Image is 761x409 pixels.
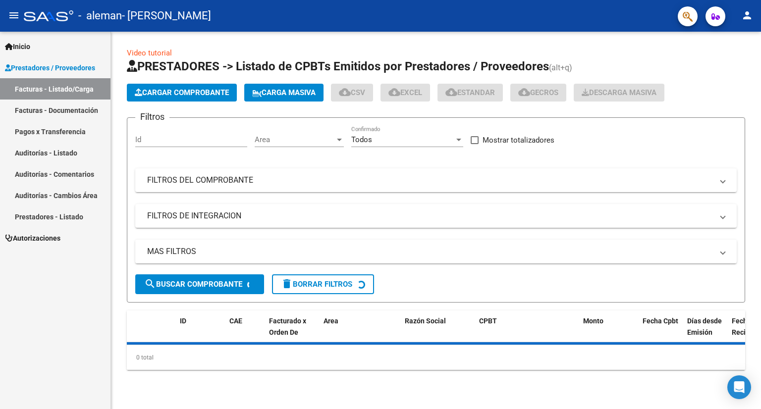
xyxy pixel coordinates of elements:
[582,88,656,97] span: Descarga Masiva
[583,317,603,325] span: Monto
[135,204,737,228] mat-expansion-panel-header: FILTROS DE INTEGRACION
[127,84,237,102] button: Cargar Comprobante
[339,88,365,97] span: CSV
[475,310,579,354] datatable-header-cell: CPBT
[127,59,549,73] span: PRESTADORES -> Listado de CPBTs Emitidos por Prestadores / Proveedores
[445,88,495,97] span: Estandar
[732,317,760,336] span: Fecha Recibido
[78,5,122,27] span: - aleman
[483,134,554,146] span: Mostrar totalizadores
[687,317,722,336] span: Días desde Emisión
[5,62,95,73] span: Prestadores / Proveedores
[437,84,503,102] button: Estandar
[405,317,446,325] span: Razón Social
[351,135,372,144] span: Todos
[135,88,229,97] span: Cargar Comprobante
[479,317,497,325] span: CPBT
[574,84,664,102] button: Descarga Masiva
[510,84,566,102] button: Gecros
[380,84,430,102] button: EXCEL
[579,310,639,354] datatable-header-cell: Monto
[135,240,737,263] mat-expansion-panel-header: MAS FILTROS
[741,9,753,21] mat-icon: person
[147,210,713,221] mat-panel-title: FILTROS DE INTEGRACION
[225,310,265,354] datatable-header-cell: CAE
[122,5,211,27] span: - [PERSON_NAME]
[320,310,386,354] datatable-header-cell: Area
[252,88,316,97] span: Carga Masiva
[549,63,572,72] span: (alt+q)
[147,175,713,186] mat-panel-title: FILTROS DEL COMPROBANTE
[331,84,373,102] button: CSV
[244,84,324,102] button: Carga Masiva
[255,135,335,144] span: Area
[388,88,422,97] span: EXCEL
[281,278,293,290] mat-icon: delete
[229,317,242,325] span: CAE
[683,310,728,354] datatable-header-cell: Días desde Emisión
[127,49,172,57] a: Video tutorial
[8,9,20,21] mat-icon: menu
[639,310,683,354] datatable-header-cell: Fecha Cpbt
[388,86,400,98] mat-icon: cloud_download
[135,168,737,192] mat-expansion-panel-header: FILTROS DEL COMPROBANTE
[180,317,186,325] span: ID
[324,317,338,325] span: Area
[144,278,156,290] mat-icon: search
[401,310,475,354] datatable-header-cell: Razón Social
[127,345,745,370] div: 0 total
[727,375,751,399] div: Open Intercom Messenger
[445,86,457,98] mat-icon: cloud_download
[269,317,306,336] span: Facturado x Orden De
[135,274,264,294] button: Buscar Comprobante
[265,310,320,354] datatable-header-cell: Facturado x Orden De
[518,86,530,98] mat-icon: cloud_download
[147,246,713,257] mat-panel-title: MAS FILTROS
[144,280,242,289] span: Buscar Comprobante
[281,280,352,289] span: Borrar Filtros
[5,41,30,52] span: Inicio
[643,317,678,325] span: Fecha Cpbt
[339,86,351,98] mat-icon: cloud_download
[272,274,374,294] button: Borrar Filtros
[518,88,558,97] span: Gecros
[176,310,225,354] datatable-header-cell: ID
[135,110,169,124] h3: Filtros
[5,233,60,244] span: Autorizaciones
[574,84,664,102] app-download-masive: Descarga masiva de comprobantes (adjuntos)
